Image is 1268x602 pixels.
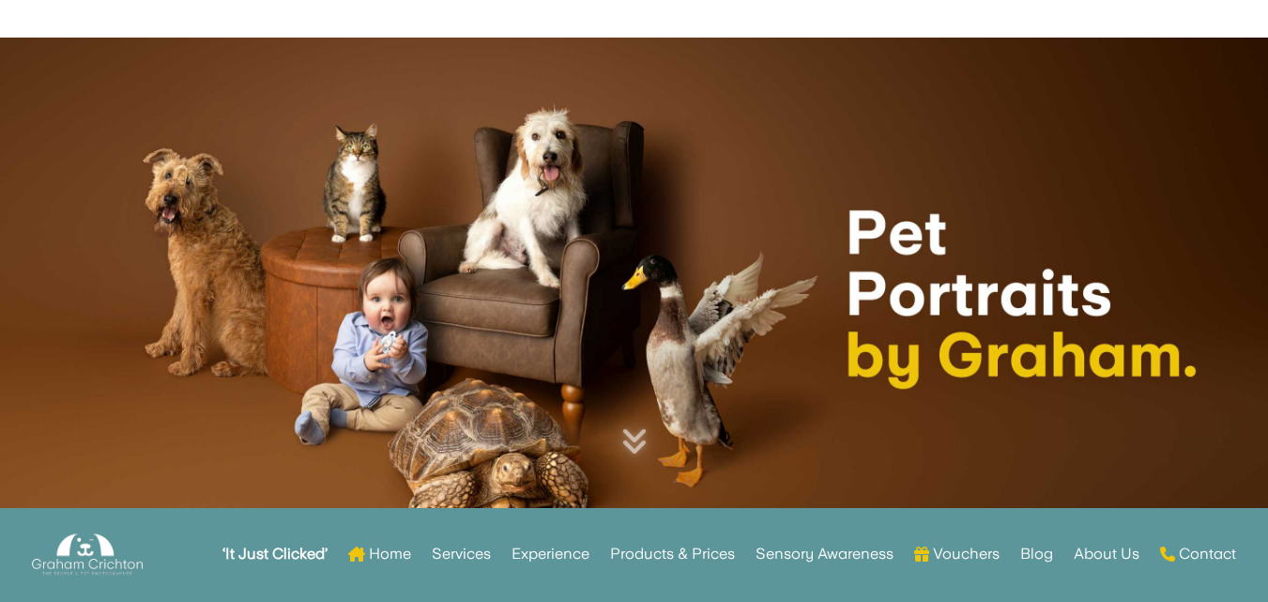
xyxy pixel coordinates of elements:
a: ‘It Just Clicked’ [222,517,328,591]
strong: ‘It Just Clicked’ [222,548,328,561]
a: Sensory Awareness [756,517,894,591]
a: About Us [1074,517,1139,591]
a: Contact [1160,517,1236,591]
a: Services [432,517,491,591]
a: Experience [512,517,589,591]
a: Products & Prices [610,517,735,591]
img: Graham Crichton Photography Logo - Graham Crichton - Belfast Family & Pet Photography Studio [32,529,143,580]
a: Home [348,517,411,591]
a: Blog [1020,517,1053,591]
a: Vouchers [914,517,1000,591]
